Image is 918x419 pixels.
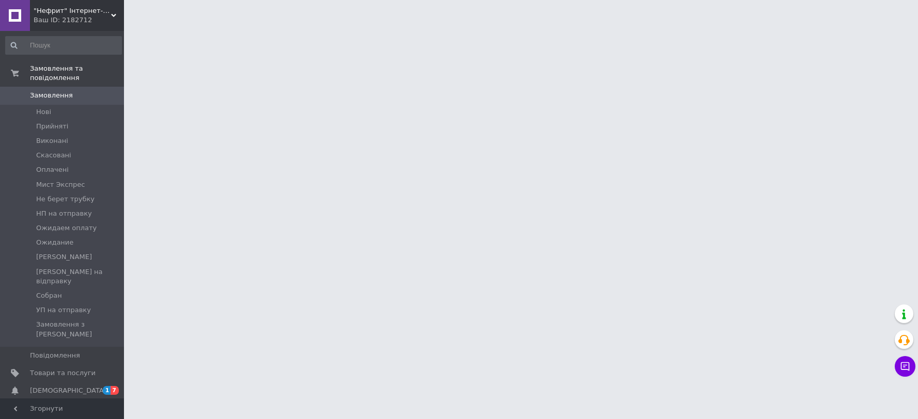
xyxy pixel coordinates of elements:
[36,267,121,286] span: [PERSON_NAME] на відправку
[36,136,68,146] span: Виконані
[36,107,51,117] span: Нові
[36,320,121,339] span: Замовлення з [PERSON_NAME]
[36,223,97,233] span: Ожидаем оплату
[5,36,122,55] input: Пошук
[36,180,85,189] span: Мист Экспрес
[36,291,62,300] span: Собран
[36,122,68,131] span: Прийняті
[30,368,96,378] span: Товари та послуги
[30,91,73,100] span: Замовлення
[36,151,71,160] span: Скасовані
[103,386,111,395] span: 1
[36,305,91,315] span: УП на отправку
[36,252,92,262] span: [PERSON_NAME]
[36,209,92,218] span: НП на отправку
[34,15,124,25] div: Ваш ID: 2182712
[30,351,80,360] span: Повідомлення
[111,386,119,395] span: 7
[30,386,106,395] span: [DEMOGRAPHIC_DATA]
[36,165,69,174] span: Оплачені
[895,356,915,377] button: Чат з покупцем
[36,195,95,204] span: Не берет трубку
[36,238,73,247] span: Ожидание
[34,6,111,15] span: "Нефрит" Інтернет-магазин
[30,64,124,83] span: Замовлення та повідомлення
